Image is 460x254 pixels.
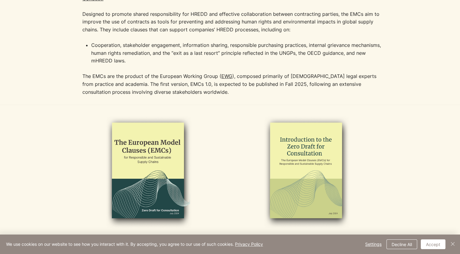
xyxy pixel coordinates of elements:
[221,73,232,79] a: EWG
[91,41,386,72] p: Cooperation, stakeholder engagement, information sharing, responsible purchasing practices, inter...
[421,239,445,249] button: Accept
[449,239,456,249] button: Close
[244,114,369,228] img: emcs_zero_draft_intro_2024_edited.png
[235,242,263,247] a: Privacy Policy
[6,242,263,247] span: We use cookies on our website to see how you interact with it. By accepting, you agree to our use...
[449,240,456,248] img: Close
[386,239,417,249] button: Decline All
[82,72,386,96] p: The EMCs are the product of the European Working Group ( ), composed primarily of [DEMOGRAPHIC_DA...
[85,114,210,228] img: EMCs-zero-draft-2024_edited.png
[365,240,382,249] span: Settings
